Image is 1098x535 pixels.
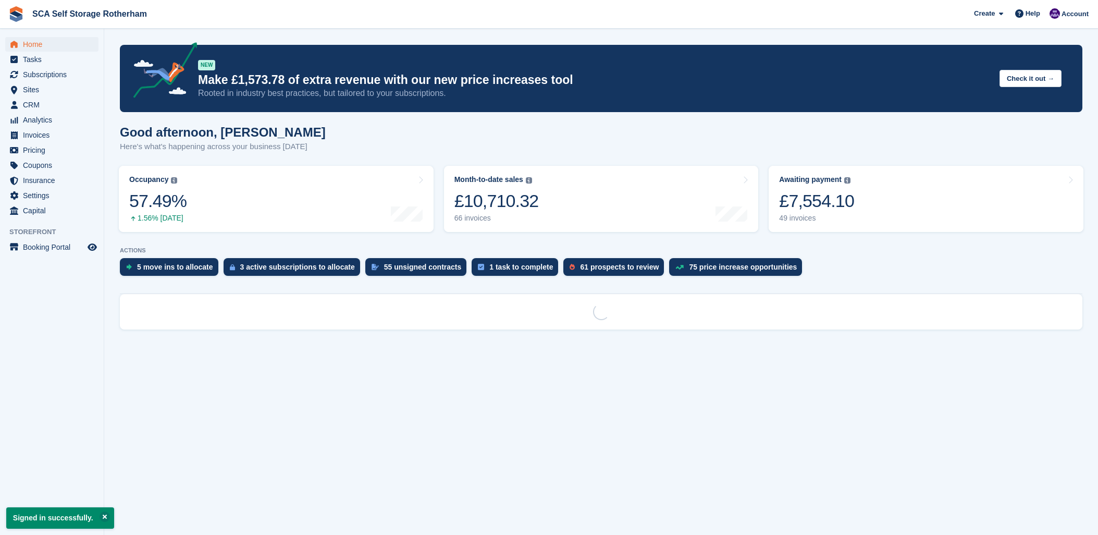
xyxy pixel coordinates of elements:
div: 3 active subscriptions to allocate [240,263,355,271]
span: Booking Portal [23,240,85,254]
span: Coupons [23,158,85,173]
p: Make £1,573.78 of extra revenue with our new price increases tool [198,72,991,88]
img: price-adjustments-announcement-icon-8257ccfd72463d97f412b2fc003d46551f7dbcb40ab6d574587a9cd5c0d94... [125,42,198,102]
a: menu [5,173,98,188]
div: 55 unsigned contracts [384,263,462,271]
span: Sites [23,82,85,97]
a: 55 unsigned contracts [365,258,472,281]
img: task-75834270c22a3079a89374b754ae025e5fb1db73e45f91037f5363f120a921f8.svg [478,264,484,270]
a: menu [5,203,98,218]
a: menu [5,113,98,127]
a: 5 move ins to allocate [120,258,224,281]
a: menu [5,158,98,173]
a: 75 price increase opportunities [669,258,807,281]
div: 66 invoices [454,214,539,223]
img: icon-info-grey-7440780725fd019a000dd9b08b2336e03edf1995a4989e88bcd33f0948082b44.svg [171,177,177,184]
div: 57.49% [129,190,187,212]
p: Rooted in industry best practices, but tailored to your subscriptions. [198,88,991,99]
span: Insurance [23,173,85,188]
button: Check it out → [1000,70,1062,87]
img: active_subscription_to_allocate_icon-d502201f5373d7db506a760aba3b589e785aa758c864c3986d89f69b8ff3... [230,264,235,271]
a: menu [5,52,98,67]
span: Analytics [23,113,85,127]
img: icon-info-grey-7440780725fd019a000dd9b08b2336e03edf1995a4989e88bcd33f0948082b44.svg [844,177,850,184]
span: Subscriptions [23,67,85,82]
img: stora-icon-8386f47178a22dfd0bd8f6a31ec36ba5ce8667c1dd55bd0f319d3a0aa187defe.svg [8,6,24,22]
div: 1 task to complete [489,263,553,271]
a: 3 active subscriptions to allocate [224,258,365,281]
span: Create [974,8,995,19]
a: SCA Self Storage Rotherham [28,5,151,22]
a: menu [5,98,98,112]
span: Tasks [23,52,85,67]
p: Signed in successfully. [6,507,114,529]
p: ACTIONS [120,247,1082,254]
a: menu [5,37,98,52]
span: Account [1062,9,1089,19]
span: Storefront [9,227,104,237]
div: £10,710.32 [454,190,539,212]
div: 75 price increase opportunities [689,263,797,271]
img: price_increase_opportunities-93ffe204e8149a01c8c9dc8f82e8f89637d9d84a8eef4429ea346261dce0b2c0.svg [675,265,684,270]
h1: Good afternoon, [PERSON_NAME] [120,125,326,139]
div: Occupancy [129,175,168,184]
div: 61 prospects to review [580,263,659,271]
span: Invoices [23,128,85,142]
img: move_ins_to_allocate_icon-fdf77a2bb77ea45bf5b3d319d69a93e2d87916cf1d5bf7949dd705db3b84f3ca.svg [126,264,132,270]
img: Kelly Neesham [1050,8,1060,19]
a: 61 prospects to review [563,258,669,281]
span: Capital [23,203,85,218]
a: menu [5,143,98,157]
div: 49 invoices [779,214,854,223]
p: Here's what's happening across your business [DATE] [120,141,326,153]
div: 1.56% [DATE] [129,214,187,223]
img: icon-info-grey-7440780725fd019a000dd9b08b2336e03edf1995a4989e88bcd33f0948082b44.svg [526,177,532,184]
a: menu [5,240,98,254]
div: Month-to-date sales [454,175,523,184]
a: menu [5,128,98,142]
span: Pricing [23,143,85,157]
img: contract_signature_icon-13c848040528278c33f63329250d36e43548de30e8caae1d1a13099fd9432cc5.svg [372,264,379,270]
span: CRM [23,98,85,112]
a: Month-to-date sales £10,710.32 66 invoices [444,166,759,232]
span: Home [23,37,85,52]
a: menu [5,188,98,203]
img: prospect-51fa495bee0391a8d652442698ab0144808aea92771e9ea1ae160a38d050c398.svg [570,264,575,270]
div: NEW [198,60,215,70]
a: menu [5,82,98,97]
a: Preview store [86,241,98,253]
div: 5 move ins to allocate [137,263,213,271]
a: 1 task to complete [472,258,563,281]
a: menu [5,67,98,82]
a: Occupancy 57.49% 1.56% [DATE] [119,166,434,232]
div: £7,554.10 [779,190,854,212]
span: Settings [23,188,85,203]
div: Awaiting payment [779,175,842,184]
a: Awaiting payment £7,554.10 49 invoices [769,166,1083,232]
span: Help [1026,8,1040,19]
